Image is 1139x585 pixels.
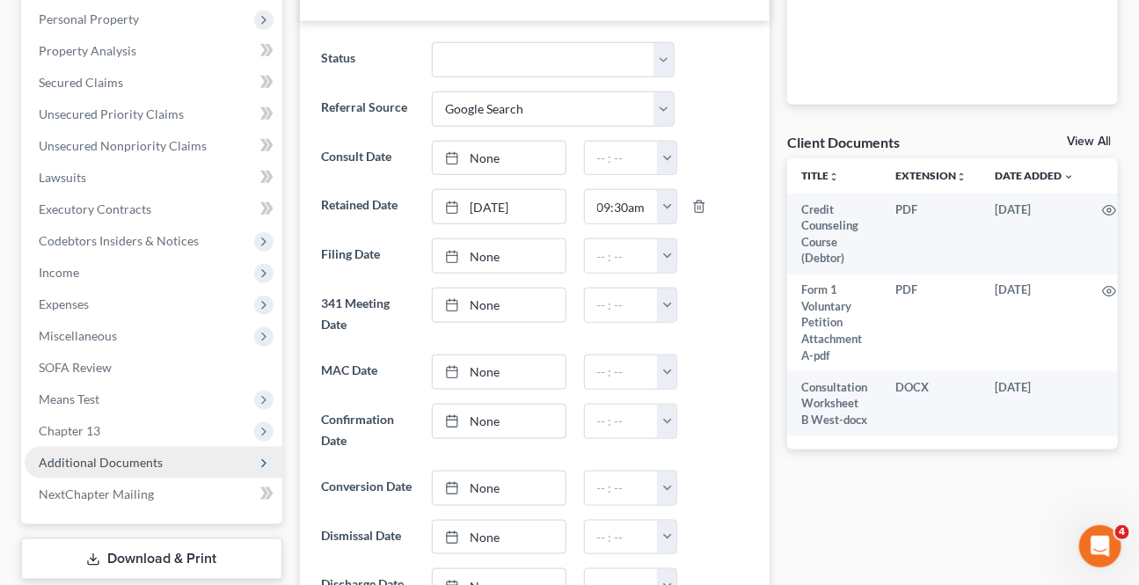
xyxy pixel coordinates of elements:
td: PDF [881,194,981,274]
a: None [433,355,565,389]
span: SOFA Review [39,360,112,375]
a: None [433,521,565,554]
td: PDF [881,274,981,371]
span: Additional Documents [39,455,163,470]
td: Credit Counseling Course (Debtor) [787,194,881,274]
span: Chapter 13 [39,423,100,438]
label: Dismissal Date [312,520,424,555]
span: Unsecured Priority Claims [39,106,184,121]
input: -- : -- [585,190,659,223]
span: Means Test [39,391,99,406]
label: 341 Meeting Date [312,288,424,340]
span: Executory Contracts [39,201,151,216]
a: None [433,289,565,322]
td: [DATE] [981,274,1088,371]
a: Date Added expand_more [995,169,1074,182]
a: [DATE] [433,190,565,223]
i: expand_more [1063,172,1074,182]
span: Income [39,265,79,280]
i: unfold_more [829,172,839,182]
span: Lawsuits [39,170,86,185]
span: NextChapter Mailing [39,486,154,501]
span: 4 [1115,525,1129,539]
span: Miscellaneous [39,328,117,343]
td: DOCX [881,371,981,435]
span: Unsecured Nonpriority Claims [39,138,207,153]
span: Expenses [39,296,89,311]
a: None [433,405,565,438]
a: Titleunfold_more [801,169,839,182]
label: Status [312,42,424,77]
label: Referral Source [312,91,424,127]
a: Unsecured Priority Claims [25,99,282,130]
label: Confirmation Date [312,404,424,457]
iframe: Intercom live chat [1079,525,1121,567]
label: Retained Date [312,189,424,224]
label: Conversion Date [312,471,424,506]
span: Codebtors Insiders & Notices [39,233,199,248]
input: -- : -- [585,289,659,322]
input: -- : -- [585,355,659,389]
a: Lawsuits [25,162,282,194]
div: Client Documents [787,133,900,151]
a: Property Analysis [25,35,282,67]
td: Consultation Worksheet B West-docx [787,371,881,435]
a: Executory Contracts [25,194,282,225]
span: Property Analysis [39,43,136,58]
td: [DATE] [981,194,1088,274]
input: -- : -- [585,405,659,438]
a: None [433,239,565,273]
i: unfold_more [956,172,967,182]
span: Secured Claims [39,75,123,90]
a: Secured Claims [25,67,282,99]
input: -- : -- [585,521,659,554]
label: MAC Date [312,355,424,390]
input: -- : -- [585,472,659,505]
a: None [433,142,565,175]
td: [DATE] [981,371,1088,435]
td: Form 1 Voluntary Petition Attachment A-pdf [787,274,881,371]
input: -- : -- [585,239,659,273]
span: Personal Property [39,11,139,26]
label: Consult Date [312,141,424,176]
a: NextChapter Mailing [25,479,282,510]
label: Filing Date [312,238,424,274]
a: View All [1067,135,1111,148]
a: None [433,472,565,505]
input: -- : -- [585,142,659,175]
a: Unsecured Nonpriority Claims [25,130,282,162]
a: SOFA Review [25,352,282,384]
a: Download & Print [21,538,282,580]
a: Extensionunfold_more [895,169,967,182]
